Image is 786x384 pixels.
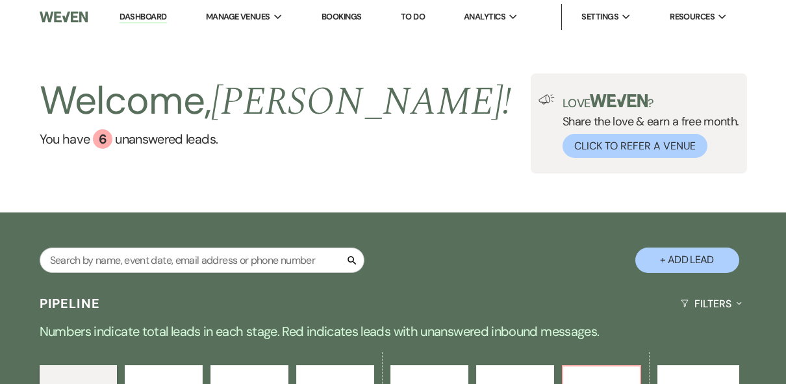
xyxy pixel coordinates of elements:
p: Love ? [563,94,739,109]
h3: Pipeline [40,294,101,313]
span: [PERSON_NAME] ! [211,72,511,132]
button: Click to Refer a Venue [563,134,707,158]
h2: Welcome, [40,73,512,129]
div: 6 [93,129,112,149]
span: Analytics [464,10,505,23]
a: You have 6 unanswered leads. [40,129,512,149]
div: Share the love & earn a free month. [555,94,739,158]
button: + Add Lead [635,248,739,273]
a: To Do [401,11,425,22]
button: Filters [676,287,746,321]
input: Search by name, event date, email address or phone number [40,248,364,273]
span: Resources [670,10,715,23]
img: Weven Logo [40,3,88,31]
a: Dashboard [120,11,166,23]
img: weven-logo-green.svg [590,94,648,107]
img: loud-speaker-illustration.svg [539,94,555,105]
a: Bookings [322,11,362,22]
span: Manage Venues [206,10,270,23]
span: Settings [581,10,618,23]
